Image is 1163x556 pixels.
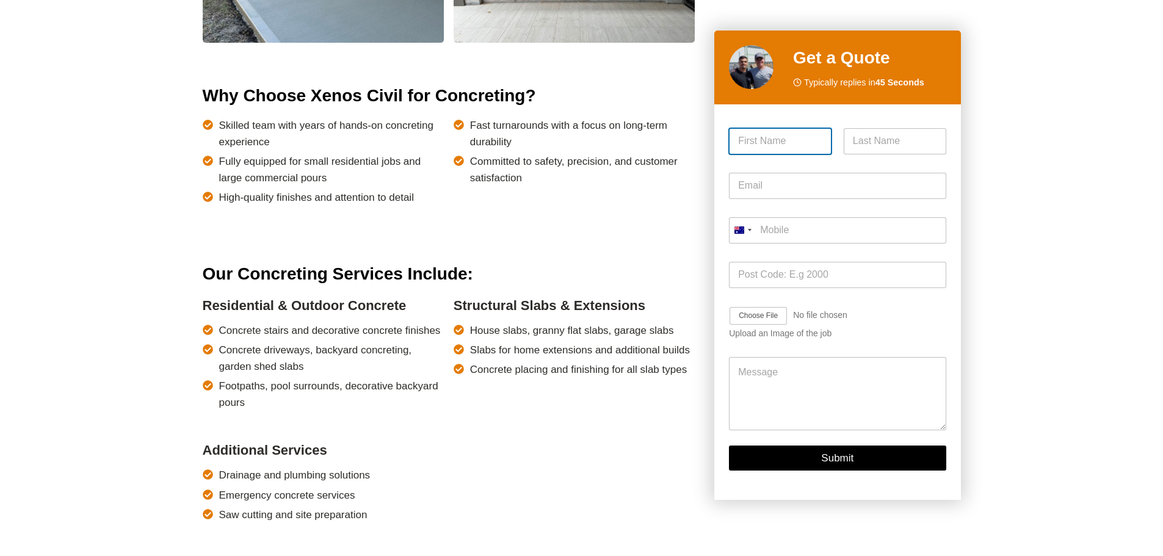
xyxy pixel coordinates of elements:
[219,342,444,375] span: Concrete driveways, backyard concreting, garden shed slabs
[203,83,695,109] h2: Why Choose Xenos Civil for Concreting?
[729,173,946,199] input: Email
[219,487,355,504] span: Emergency concrete services
[219,378,444,411] span: Footpaths, pool surrounds, decorative backyard pours
[203,261,695,287] h2: Our Concreting Services Include:
[203,295,444,316] h4: Residential & Outdoor Concrete
[729,128,831,154] input: First Name
[729,329,946,339] div: Upload an Image of the job
[454,295,695,316] h4: Structural Slabs & Extensions
[729,217,946,244] input: Mobile
[203,440,444,460] h4: Additional Services
[844,128,946,154] input: Last Name
[729,446,946,471] button: Submit
[219,153,444,186] span: Fully equipped for small residential jobs and large commercial pours
[219,507,368,523] span: Saw cutting and site preparation
[470,322,674,339] span: House slabs, granny flat slabs, garage slabs
[729,262,946,288] input: Post Code: E.g 2000
[219,322,441,339] span: Concrete stairs and decorative concrete finishes
[219,117,444,150] span: Skilled team with years of hands-on concreting experience
[729,217,756,244] button: Selected country
[793,45,946,71] h2: Get a Quote
[875,78,924,87] strong: 45 Seconds
[470,153,695,186] span: Committed to safety, precision, and customer satisfaction
[804,76,924,90] span: Typically replies in
[470,117,695,150] span: Fast turnarounds with a focus on long-term durability
[219,189,414,206] span: High-quality finishes and attention to detail
[219,467,371,483] span: Drainage and plumbing solutions
[470,361,687,378] span: Concrete placing and finishing for all slab types
[470,342,690,358] span: Slabs for home extensions and additional builds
